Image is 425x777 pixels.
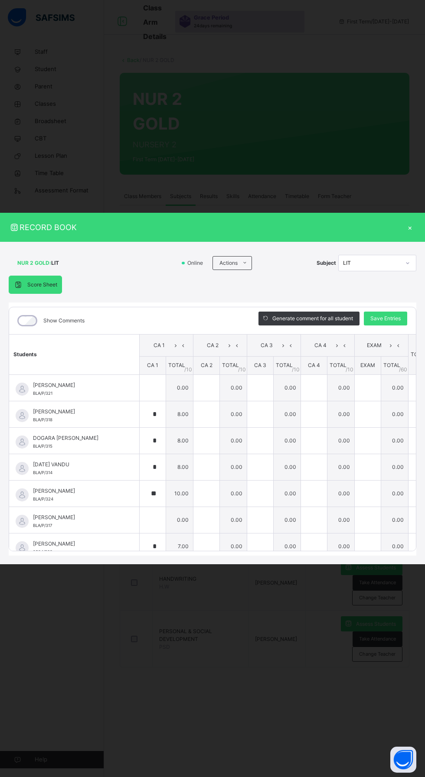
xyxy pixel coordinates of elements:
[274,454,301,480] td: 0.00
[381,401,409,427] td: 0.00
[16,409,29,422] img: default.svg
[254,362,266,368] span: CA 3
[166,480,193,507] td: 10.00
[33,549,52,554] span: 2024/038
[381,427,409,454] td: 0.00
[33,391,52,396] span: BLA/P/321
[327,507,355,533] td: 0.00
[308,362,320,368] span: CA 4
[327,401,355,427] td: 0.00
[403,221,416,233] div: ×
[220,507,247,533] td: 0.00
[381,533,409,559] td: 0.00
[16,515,29,528] img: default.svg
[33,470,52,475] span: BLA/P/314
[33,444,52,449] span: BLA/P/315
[276,362,293,368] span: TOTAL
[327,480,355,507] td: 0.00
[370,315,401,322] span: Save Entries
[220,533,247,559] td: 0.00
[220,401,247,427] td: 0.00
[16,436,29,449] img: default.svg
[168,362,185,368] span: TOTAL
[146,341,172,349] span: CA 1
[16,462,29,475] img: default.svg
[184,366,192,374] span: / 10
[33,487,120,495] span: [PERSON_NAME]
[33,434,120,442] span: DOGARA [PERSON_NAME]
[327,454,355,480] td: 0.00
[274,374,301,401] td: 0.00
[166,507,193,533] td: 0.00
[327,427,355,454] td: 0.00
[17,259,51,267] span: NUR 2 GOLD :
[390,747,416,773] button: Open asap
[9,221,403,233] span: RECORD BOOK
[274,533,301,559] td: 0.00
[27,281,57,289] span: Score Sheet
[381,374,409,401] td: 0.00
[200,341,226,349] span: CA 2
[274,401,301,427] td: 0.00
[16,383,29,396] img: default.svg
[33,381,120,389] span: [PERSON_NAME]
[317,259,336,267] span: Subject
[166,427,193,454] td: 8.00
[330,362,347,368] span: TOTAL
[166,533,193,559] td: 7.00
[274,480,301,507] td: 0.00
[307,341,333,349] span: CA 4
[33,408,120,416] span: [PERSON_NAME]
[238,366,246,374] span: / 10
[292,366,300,374] span: / 10
[186,259,208,267] span: Online
[33,417,52,422] span: BLA/P/318
[383,362,400,368] span: TOTAL
[274,507,301,533] td: 0.00
[166,374,193,401] td: 0.00
[222,362,239,368] span: TOTAL
[381,507,409,533] td: 0.00
[166,454,193,480] td: 8.00
[33,497,53,501] span: BLA/P/324
[274,427,301,454] td: 0.00
[201,362,212,368] span: CA 2
[147,362,158,368] span: CA 1
[33,461,120,468] span: [DATE] VANDU
[220,427,247,454] td: 0.00
[327,533,355,559] td: 0.00
[33,514,120,521] span: [PERSON_NAME]
[13,351,37,358] span: Students
[327,374,355,401] td: 0.00
[254,341,279,349] span: CA 3
[220,374,247,401] td: 0.00
[360,362,375,368] span: EXAM
[343,259,400,267] div: LIT
[16,488,29,501] img: default.svg
[220,480,247,507] td: 0.00
[346,366,353,374] span: / 10
[361,341,387,349] span: EXAM
[33,540,120,548] span: [PERSON_NAME]
[381,480,409,507] td: 0.00
[33,523,52,528] span: BLA/P/317
[272,315,353,322] span: Generate comment for all student
[220,454,247,480] td: 0.00
[219,259,238,267] span: Actions
[166,401,193,427] td: 8.00
[399,366,407,374] span: / 60
[16,541,29,554] img: default.svg
[51,259,59,267] span: LIT
[43,317,85,325] label: Show Comments
[381,454,409,480] td: 0.00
